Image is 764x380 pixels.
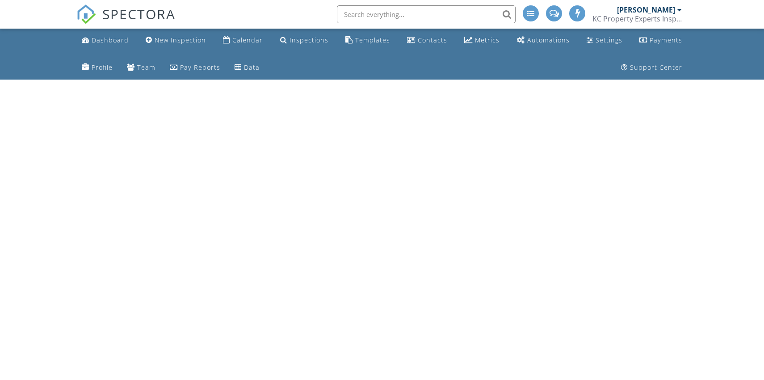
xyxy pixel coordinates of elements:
[277,32,332,49] a: Inspections
[180,63,220,72] div: Pay Reports
[527,36,570,44] div: Automations
[290,36,328,44] div: Inspections
[592,14,682,23] div: KC Property Experts Inspections
[102,4,176,23] span: SPECTORA
[513,32,573,49] a: Automations (Advanced)
[231,59,263,76] a: Data
[583,32,626,49] a: Settings
[78,59,116,76] a: Company Profile
[155,36,206,44] div: New Inspection
[617,5,675,14] div: [PERSON_NAME]
[636,32,686,49] a: Payments
[461,32,503,49] a: Metrics
[76,12,176,31] a: SPECTORA
[617,59,686,76] a: Support Center
[596,36,622,44] div: Settings
[403,32,451,49] a: Contacts
[355,36,390,44] div: Templates
[92,63,113,72] div: Profile
[630,63,682,72] div: Support Center
[142,32,210,49] a: New Inspection
[232,36,263,44] div: Calendar
[475,36,500,44] div: Metrics
[78,32,132,49] a: Dashboard
[92,36,129,44] div: Dashboard
[337,5,516,23] input: Search everything...
[219,32,266,49] a: Calendar
[166,59,224,76] a: Pay Reports
[244,63,260,72] div: Data
[650,36,682,44] div: Payments
[123,59,159,76] a: Team
[342,32,394,49] a: Templates
[137,63,155,72] div: Team
[418,36,447,44] div: Contacts
[76,4,96,24] img: The Best Home Inspection Software - Spectora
